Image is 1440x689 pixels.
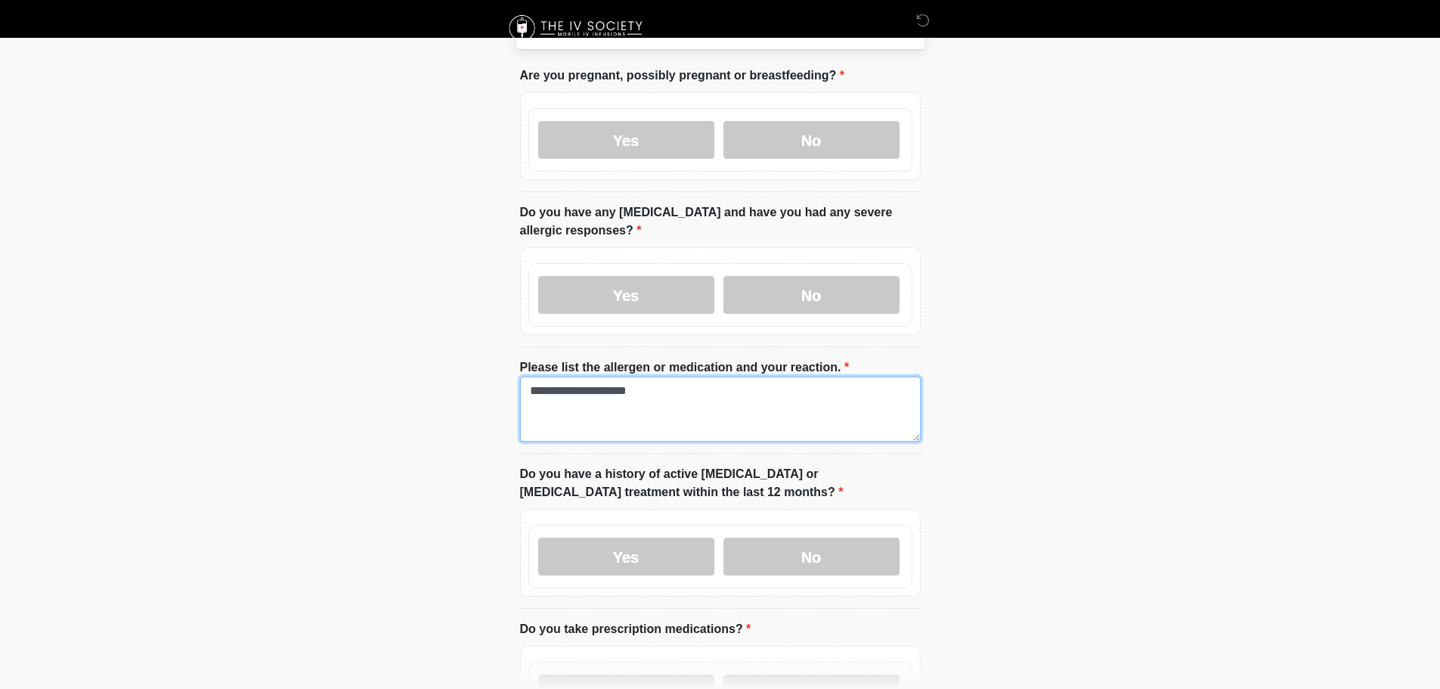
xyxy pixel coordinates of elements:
[723,121,900,159] label: No
[520,620,751,638] label: Do you take prescription medications?
[520,67,844,85] label: Are you pregnant, possibly pregnant or breastfeeding?
[520,358,850,377] label: Please list the allergen or medication and your reaction.
[520,203,921,240] label: Do you have any [MEDICAL_DATA] and have you had any severe allergic responses?
[505,11,649,45] img: The IV Society Logo
[538,121,714,159] label: Yes
[723,276,900,314] label: No
[538,538,714,576] label: Yes
[538,276,714,314] label: Yes
[723,538,900,576] label: No
[520,465,921,501] label: Do you have a history of active [MEDICAL_DATA] or [MEDICAL_DATA] treatment within the last 12 mon...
